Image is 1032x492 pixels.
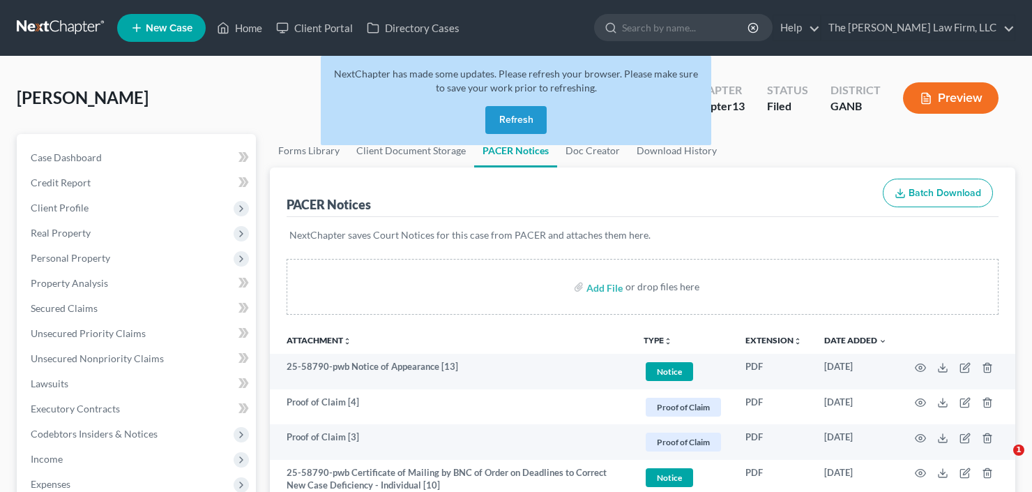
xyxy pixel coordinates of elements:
[269,15,360,40] a: Client Portal
[745,335,802,345] a: Extensionunfold_more
[830,82,881,98] div: District
[31,378,68,389] span: Lawsuits
[1013,445,1024,456] span: 1
[773,15,820,40] a: Help
[20,321,256,346] a: Unsecured Priority Claims
[625,280,699,294] div: or drop files here
[31,227,91,239] span: Real Property
[343,337,351,345] i: unfold_more
[821,15,1015,40] a: The [PERSON_NAME] Law Firm, LLC
[31,202,89,214] span: Client Profile
[646,398,721,417] span: Proof of Claim
[883,179,993,208] button: Batch Download
[31,302,98,314] span: Secured Claims
[20,271,256,296] a: Property Analysis
[734,389,813,425] td: PDF
[31,277,108,289] span: Property Analysis
[644,431,723,454] a: Proof of Claim
[31,478,70,490] span: Expenses
[644,396,723,419] a: Proof of Claim
[824,335,887,345] a: Date Added expand_more
[270,389,632,425] td: Proof of Claim [4]
[985,445,1018,478] iframe: Intercom live chat
[20,371,256,396] a: Lawsuits
[20,346,256,371] a: Unsecured Nonpriority Claims
[644,336,672,345] button: TYPEunfold_more
[691,82,745,98] div: Chapter
[485,106,547,134] button: Refresh
[646,362,693,381] span: Notice
[270,354,632,389] td: 25-58790-pwb Notice of Appearance [13]
[31,151,102,163] span: Case Dashboard
[622,15,750,40] input: Search by name...
[20,296,256,321] a: Secured Claims
[31,403,120,415] span: Executory Contracts
[644,360,723,383] a: Notice
[734,424,813,460] td: PDF
[289,228,996,242] p: NextChapter saves Court Notices for this case from PACER and attaches them here.
[31,428,158,440] span: Codebtors Insiders & Notices
[20,145,256,170] a: Case Dashboard
[830,98,881,114] div: GANB
[903,82,999,114] button: Preview
[767,98,808,114] div: Filed
[31,352,164,364] span: Unsecured Nonpriority Claims
[360,15,466,40] a: Directory Cases
[210,15,269,40] a: Home
[909,187,981,199] span: Batch Download
[287,196,371,213] div: PACER Notices
[813,424,898,460] td: [DATE]
[270,424,632,460] td: Proof of Claim [3]
[31,252,110,264] span: Personal Property
[287,335,351,345] a: Attachmentunfold_more
[20,170,256,195] a: Credit Report
[813,389,898,425] td: [DATE]
[879,337,887,345] i: expand_more
[334,68,698,94] span: NextChapter has made some updates. Please refresh your browser. Please make sure to save your wor...
[17,87,149,107] span: [PERSON_NAME]
[691,98,745,114] div: Chapter
[146,23,192,33] span: New Case
[270,134,348,167] a: Forms Library
[767,82,808,98] div: Status
[31,453,63,465] span: Income
[644,466,723,489] a: Notice
[31,327,146,339] span: Unsecured Priority Claims
[646,433,721,452] span: Proof of Claim
[664,337,672,345] i: unfold_more
[794,337,802,345] i: unfold_more
[734,354,813,389] td: PDF
[813,354,898,389] td: [DATE]
[646,468,693,487] span: Notice
[31,177,91,188] span: Credit Report
[20,396,256,422] a: Executory Contracts
[732,99,745,112] span: 13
